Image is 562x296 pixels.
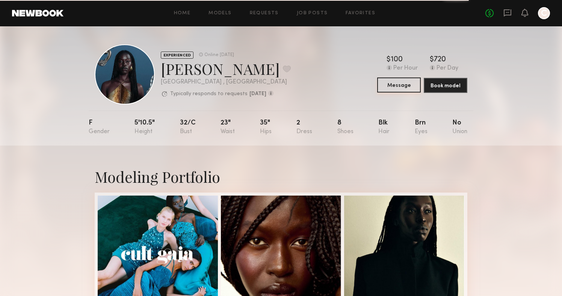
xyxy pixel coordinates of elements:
a: Favorites [346,11,375,16]
div: Per Hour [393,65,418,72]
b: [DATE] [249,91,266,97]
div: F [89,120,110,135]
div: 8 [337,120,354,135]
div: Per Day [437,65,458,72]
a: Job Posts [297,11,328,16]
a: Models [208,11,231,16]
div: 2 [296,120,312,135]
a: Home [174,11,191,16]
div: [GEOGRAPHIC_DATA] , [GEOGRAPHIC_DATA] [161,79,291,85]
div: $ [430,56,434,64]
div: [PERSON_NAME] [161,59,291,79]
div: 100 [391,56,403,64]
div: 35" [260,120,272,135]
div: $ [387,56,391,64]
div: 32/c [180,120,196,135]
div: Brn [415,120,428,135]
div: Online [DATE] [204,53,234,58]
div: 720 [434,56,446,64]
button: Message [377,77,421,93]
a: Requests [250,11,279,16]
button: Book model [424,78,467,93]
div: No [452,120,467,135]
div: 23" [221,120,235,135]
div: 5'10.5" [134,120,155,135]
p: Typically responds to requests [170,91,248,97]
div: EXPERIENCED [161,52,193,59]
div: Modeling Portfolio [95,167,467,187]
a: C [538,7,550,19]
div: Blk [378,120,390,135]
